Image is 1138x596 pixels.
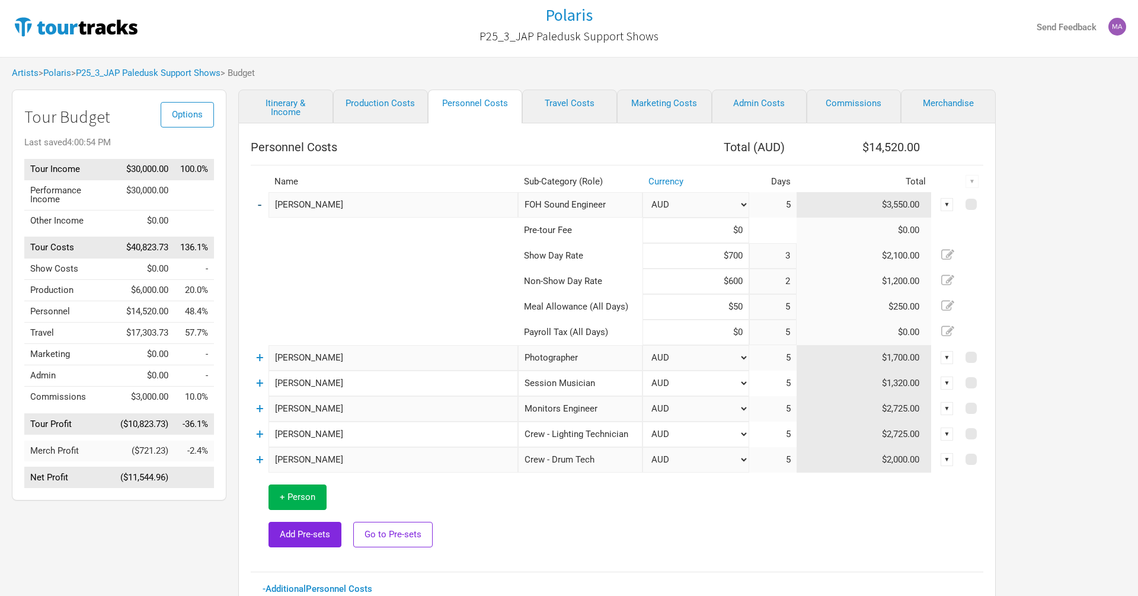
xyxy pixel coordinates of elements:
td: Travel [24,323,114,344]
td: $250.00 [797,294,932,320]
td: 5 [749,371,797,396]
td: 5 [749,396,797,422]
div: ▼ [941,402,954,415]
td: Marketing [24,344,114,365]
a: + [256,426,264,442]
img: TourTracks [12,15,140,39]
td: Net Profit as % of Tour Income [174,467,214,489]
span: Options [172,109,203,120]
td: Marketing as % of Tour Income [174,344,214,365]
div: ▼ [941,351,954,364]
td: Tour Costs as % of Tour Income [174,237,214,259]
a: Marketing Costs [617,90,712,123]
a: P25_3_JAP Paledusk Support Shows [76,68,220,78]
input: eg: PJ [268,422,518,447]
strong: Send Feedback [1037,22,1097,33]
td: Payroll Tax (All Days) [518,320,642,345]
div: ▼ [941,198,954,211]
div: Crew - Lighting Technician [518,422,642,447]
td: Performance Income [24,180,114,210]
td: $6,000.00 [114,280,174,301]
th: Total [797,171,932,192]
td: $3,000.00 [114,387,174,408]
td: Admin [24,365,114,387]
td: Tour Profit as % of Tour Income [174,413,214,435]
td: $1,700.00 [797,345,932,371]
td: Commissions as % of Tour Income [174,387,214,408]
a: Artists [12,68,39,78]
td: $0.00 [114,259,174,280]
div: ▼ [941,428,954,441]
div: FOH Sound Engineer [518,192,642,218]
td: $1,200.00 [797,269,932,294]
button: + Person [268,485,327,510]
div: Last saved 4:00:54 PM [24,138,214,147]
input: eg: Iggy [268,447,518,473]
td: Tour Costs [24,237,114,259]
td: Personnel as % of Tour Income [174,301,214,323]
button: Options [161,102,214,128]
h2: P25_3_JAP Paledusk Support Shows [480,30,658,43]
a: Merchandise [901,90,996,123]
td: Net Profit [24,467,114,489]
a: Currency [648,176,683,187]
td: $0.00 [797,218,932,243]
td: Tour Profit [24,413,114,435]
td: $0.00 [114,344,174,365]
span: > [39,69,71,78]
div: Crew - Drum Tech [518,447,642,473]
a: Admin Costs [712,90,807,123]
div: ▼ [941,453,954,466]
button: Add Pre-sets [268,522,341,547]
a: P25_3_JAP Paledusk Support Shows [480,24,658,49]
input: eg: Lars [268,345,518,371]
td: Tour Income as % of Tour Income [174,159,214,180]
input: eg: John [268,192,518,218]
input: eg: Sinead [268,396,518,422]
span: Go to Pre-sets [365,529,421,540]
td: $0.00 [114,365,174,387]
th: Days [749,171,797,192]
td: 5 [749,192,797,218]
td: $2,725.00 [797,422,932,447]
td: Meal Allowance (All Days) [518,294,642,320]
a: Travel Costs [522,90,617,123]
th: $14,520.00 [797,135,932,159]
td: Merch Profit [24,441,114,461]
td: $30,000.00 [114,159,174,180]
td: Non-Show Day Rate [518,269,642,294]
a: Production Costs [333,90,428,123]
a: Itinerary & Income [238,90,333,123]
td: Travel as % of Tour Income [174,323,214,344]
a: + [256,375,264,391]
th: Name [268,171,518,192]
td: $17,303.73 [114,323,174,344]
td: $0.00 [797,320,932,345]
td: 5 [749,345,797,371]
td: $2,000.00 [797,447,932,473]
td: 5 [749,447,797,473]
a: + [256,350,264,365]
td: Other Income as % of Tour Income [174,210,214,231]
input: eg: Angus [268,371,518,396]
div: Session Musician [518,371,642,396]
td: ($721.23) [114,441,174,461]
a: Commissions [807,90,902,123]
td: $2,100.00 [797,243,932,269]
td: $1,320.00 [797,371,932,396]
a: Personnel Costs [428,90,523,123]
h1: Tour Budget [24,108,214,126]
span: + Person [280,492,315,502]
div: ▼ [941,377,954,390]
a: - Additional Personnel Costs [263,584,372,594]
td: ($11,544.96) [114,467,174,489]
td: ($10,823.73) [114,413,174,435]
td: Other Income [24,210,114,231]
td: Performance Income as % of Tour Income [174,180,214,210]
a: Polaris [43,68,71,78]
a: Polaris [545,6,593,24]
td: Merch Profit as % of Tour Income [174,441,214,461]
h1: Polaris [545,4,593,26]
div: Photographer [518,345,642,371]
td: $0.00 [114,210,174,231]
